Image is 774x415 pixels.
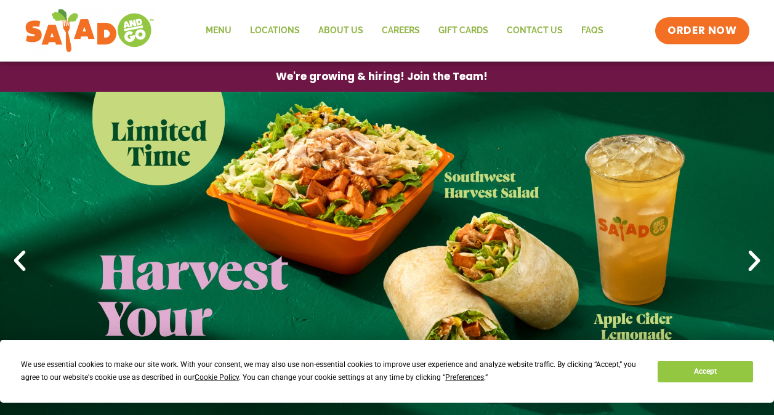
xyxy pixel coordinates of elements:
[6,248,33,275] div: Previous slide
[655,17,749,44] a: ORDER NOW
[741,248,768,275] div: Next slide
[21,358,643,384] div: We use essential cookies to make our site work. With your consent, we may also use non-essential ...
[25,6,155,55] img: new-SAG-logo-768×292
[445,373,484,382] span: Preferences
[498,17,572,45] a: Contact Us
[241,17,309,45] a: Locations
[373,17,429,45] a: Careers
[195,373,239,382] span: Cookie Policy
[196,17,241,45] a: Menu
[309,17,373,45] a: About Us
[196,17,613,45] nav: Menu
[658,361,752,382] button: Accept
[572,17,613,45] a: FAQs
[257,62,506,91] a: We're growing & hiring! Join the Team!
[276,71,488,82] span: We're growing & hiring! Join the Team!
[667,23,736,38] span: ORDER NOW
[429,17,498,45] a: GIFT CARDS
